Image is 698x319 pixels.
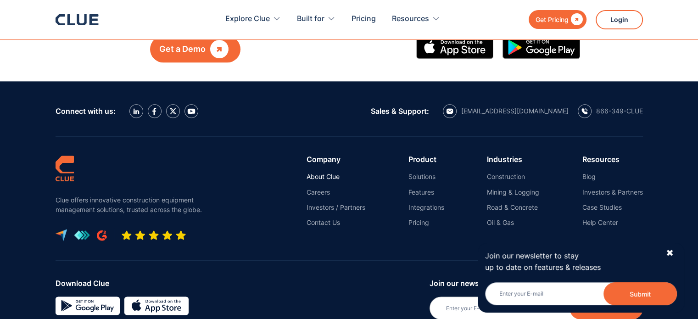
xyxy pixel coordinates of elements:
[582,203,643,212] a: Case Studies
[529,10,586,29] a: Get Pricing
[487,173,539,181] a: Construction
[487,155,539,163] div: Industries
[159,43,206,55] div: Get a Demo
[485,282,677,305] input: Enter your E-mail
[487,203,539,212] a: Road & Concrete
[446,108,453,114] img: email icon
[392,5,440,34] div: Resources
[371,107,429,115] div: Sales & Support:
[485,250,658,273] p: Join our newsletter to stay up to date on features & releases
[582,218,643,227] a: Help Center
[225,5,270,34] div: Explore Clue
[307,155,365,163] div: Company
[578,104,643,118] a: calling icon866-349-CLUE
[536,14,569,25] div: Get Pricing
[461,107,569,115] div: [EMAIL_ADDRESS][DOMAIN_NAME]
[56,155,74,181] img: clue logo simple
[225,5,281,34] div: Explore Clue
[97,230,107,241] img: G2 review platform icon
[169,107,177,115] img: X icon twitter
[581,108,588,114] img: calling icon
[408,188,444,196] a: Features
[56,107,116,115] div: Connect with us:
[408,173,444,181] a: Solutions
[121,230,186,241] img: Five-star rating icon
[150,36,240,62] a: Get a Demo
[307,218,365,227] a: Contact Us
[187,108,195,114] img: YouTube Icon
[430,279,643,287] div: Join our newsletter to stay up to date on features & releases
[582,155,643,163] div: Resources
[569,14,583,25] div: 
[56,195,207,214] p: Clue offers innovative construction equipment management solutions, trusted across the globe.
[56,279,423,287] div: Download Clue
[56,229,67,241] img: capterra logo icon
[307,203,365,212] a: Investors / Partners
[352,5,376,34] a: Pricing
[582,173,643,181] a: Blog
[297,5,324,34] div: Built for
[124,297,189,315] img: download on the App store
[487,188,539,196] a: Mining & Logging
[416,36,494,59] img: Apple Store
[408,218,444,227] a: Pricing
[210,43,229,55] div: 
[307,173,365,181] a: About Clue
[133,108,140,114] img: LinkedIn icon
[503,36,580,59] img: Google simple icon
[74,230,90,240] img: get app logo
[392,5,429,34] div: Resources
[56,297,120,315] img: Google simple icon
[152,107,156,115] img: facebook icon
[307,188,365,196] a: Careers
[603,282,677,305] button: Submit
[443,104,569,118] a: email icon[EMAIL_ADDRESS][DOMAIN_NAME]
[408,155,444,163] div: Product
[666,247,674,259] div: ✖
[297,5,335,34] div: Built for
[408,203,444,212] a: Integrations
[596,107,643,115] div: 866-349-CLUE
[487,218,539,227] a: Oil & Gas
[596,10,643,29] a: Login
[582,188,643,196] a: Investors & Partners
